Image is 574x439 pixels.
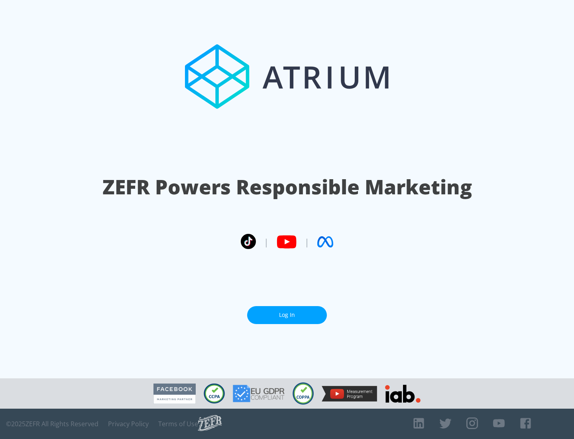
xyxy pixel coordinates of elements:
img: GDPR Compliant [233,385,285,402]
img: Facebook Marketing Partner [153,384,196,404]
img: IAB [385,385,421,403]
a: Terms of Use [158,420,198,428]
img: YouTube Measurement Program [322,386,377,401]
span: | [305,236,309,248]
span: | [264,236,269,248]
a: Log In [247,306,327,324]
span: © 2025 ZEFR All Rights Reserved [6,420,98,428]
img: CCPA Compliant [204,384,225,403]
a: Privacy Policy [108,420,149,428]
h1: ZEFR Powers Responsible Marketing [102,173,472,201]
img: COPPA Compliant [293,382,314,405]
